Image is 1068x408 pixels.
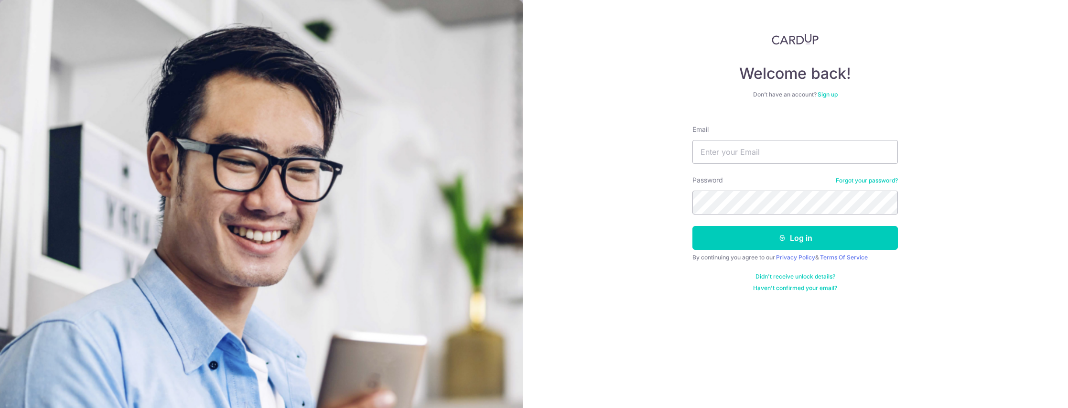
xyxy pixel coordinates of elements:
[836,177,898,184] a: Forgot your password?
[692,125,709,134] label: Email
[692,91,898,98] div: Don’t have an account?
[753,284,837,292] a: Haven't confirmed your email?
[692,64,898,83] h4: Welcome back!
[818,91,838,98] a: Sign up
[692,175,723,185] label: Password
[772,33,819,45] img: CardUp Logo
[692,254,898,261] div: By continuing you agree to our &
[692,226,898,250] button: Log in
[755,273,835,280] a: Didn't receive unlock details?
[692,140,898,164] input: Enter your Email
[820,254,868,261] a: Terms Of Service
[776,254,815,261] a: Privacy Policy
